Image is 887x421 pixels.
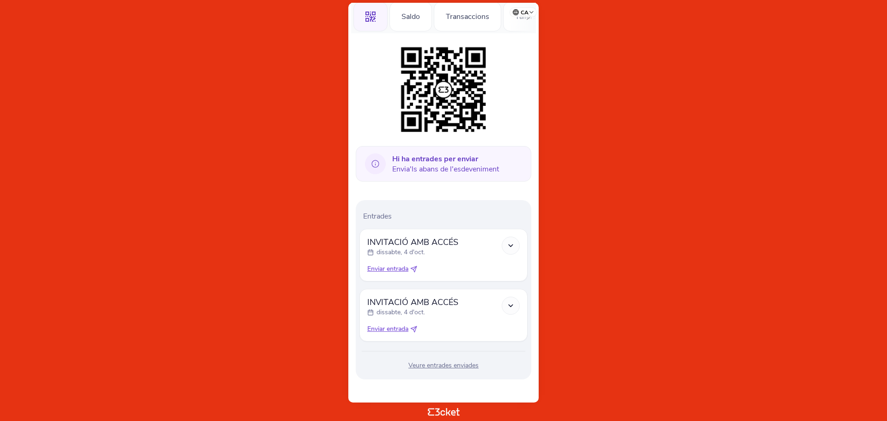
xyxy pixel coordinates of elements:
[377,248,425,257] p: dissabte, 4 d'oct.
[396,43,491,137] img: 13cc5580c5c2403db9cd5aa9c6e012bd.png
[367,324,408,334] span: Enviar entrada
[367,297,458,308] span: INVITACIÓ AMB ACCÉS
[359,361,528,370] div: Veure entrades enviades
[363,211,528,221] p: Entrades
[367,237,458,248] span: INVITACIÓ AMB ACCÉS
[367,264,408,274] span: Enviar entrada
[503,2,549,31] div: Tallers
[434,2,501,31] div: Transaccions
[389,2,432,31] div: Saldo
[392,154,478,164] b: Hi ha entrades per enviar
[389,11,432,21] a: Saldo
[434,11,501,21] a: Transaccions
[503,11,549,21] a: Tallers
[377,308,425,317] p: dissabte, 4 d'oct.
[392,154,499,174] span: Envia'ls abans de l'esdeveniment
